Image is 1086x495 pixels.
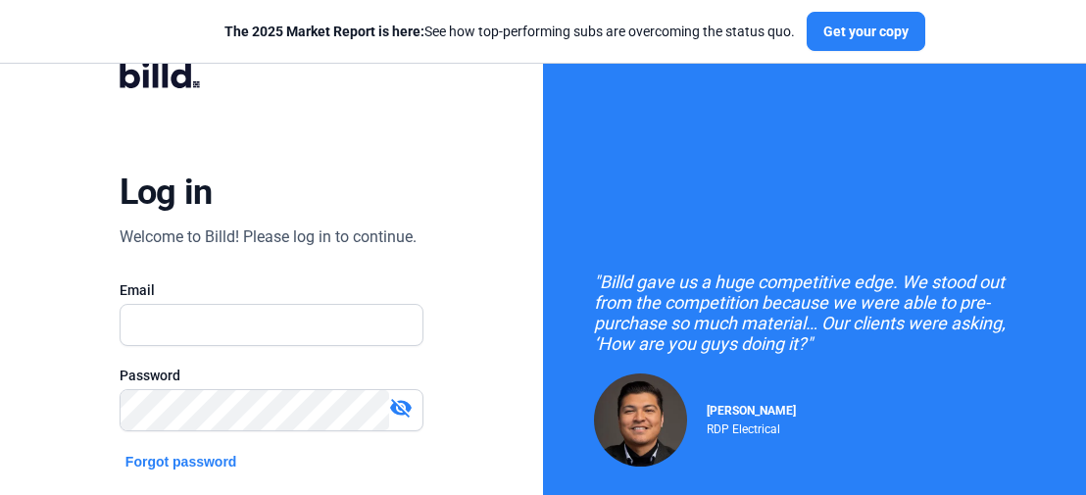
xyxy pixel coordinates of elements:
[707,418,796,436] div: RDP Electrical
[594,272,1035,354] div: "Billd gave us a huge competitive edge. We stood out from the competition because we were able to...
[707,404,796,418] span: [PERSON_NAME]
[120,280,423,300] div: Email
[120,451,243,472] button: Forgot password
[224,24,424,39] span: The 2025 Market Report is here:
[224,22,795,41] div: See how top-performing subs are overcoming the status quo.
[120,171,213,214] div: Log in
[807,12,925,51] button: Get your copy
[389,396,413,420] mat-icon: visibility_off
[120,225,417,249] div: Welcome to Billd! Please log in to continue.
[594,373,687,467] img: Raul Pacheco
[120,366,423,385] div: Password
